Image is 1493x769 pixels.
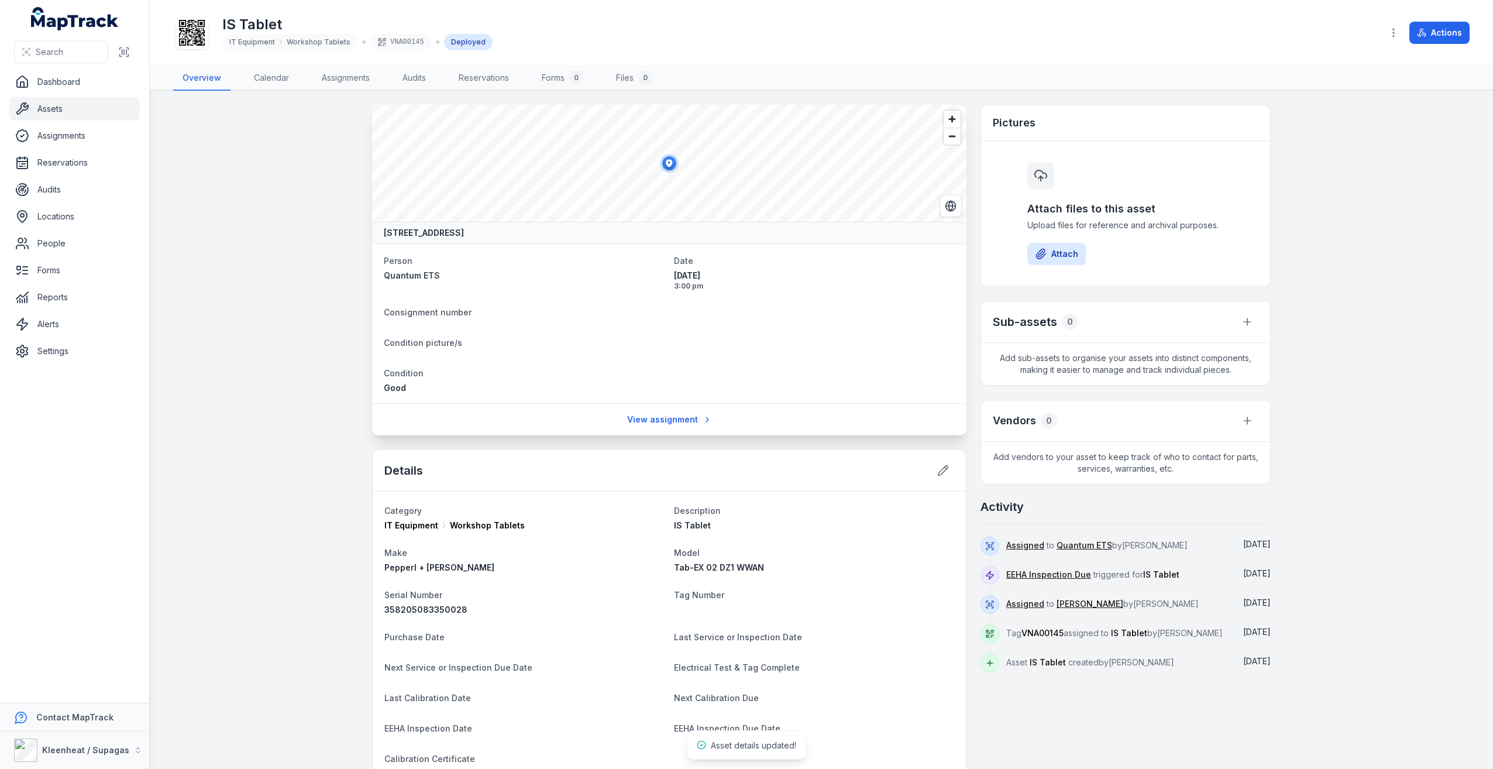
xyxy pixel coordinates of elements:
[384,383,406,393] span: Good
[36,46,63,58] span: Search
[1006,657,1174,667] span: Asset created by [PERSON_NAME]
[312,66,379,91] a: Assignments
[9,313,140,336] a: Alerts
[173,66,231,91] a: Overview
[384,338,462,348] span: Condition picture/s
[384,754,475,764] span: Calibration Certificate
[9,205,140,228] a: Locations
[384,605,467,614] span: 358205083350028
[9,178,140,201] a: Audits
[384,632,445,642] span: Purchase Date
[42,745,129,755] strong: Kleenheat / Supagas
[674,723,780,733] span: EEHA Inspection Due Date
[384,548,407,558] span: Make
[1030,657,1066,667] span: IS Tablet
[1243,539,1271,549] span: [DATE]
[1243,656,1271,666] span: [DATE]
[981,499,1024,515] h2: Activity
[981,343,1270,385] span: Add sub-assets to organise your assets into distinct components, making it easier to manage and t...
[1243,598,1271,607] span: [DATE]
[384,256,412,266] span: Person
[31,7,119,30] a: MapTrack
[372,105,966,222] canvas: Map
[993,413,1036,429] h3: Vendors
[9,151,140,174] a: Reservations
[993,314,1057,330] h2: Sub-assets
[1021,628,1064,638] span: VNA00145
[674,281,955,291] span: 3:00 pm
[36,712,113,722] strong: Contact MapTrack
[384,506,422,516] span: Category
[674,270,955,291] time: 29/05/2025, 3:00:12 pm
[1243,539,1271,549] time: 29/05/2025, 3:00:12 pm
[384,562,494,572] span: Pepperl + [PERSON_NAME]
[9,339,140,363] a: Settings
[1111,628,1147,638] span: IS Tablet
[620,408,720,431] a: View assignment
[384,462,423,479] h2: Details
[1006,599,1199,609] span: to by [PERSON_NAME]
[1006,540,1188,550] span: to by [PERSON_NAME]
[1006,598,1044,610] a: Assigned
[450,520,525,531] span: Workshop Tablets
[607,66,662,91] a: Files0
[287,37,350,47] span: Workshop Tablets
[1409,22,1470,44] button: Actions
[674,520,711,530] span: IS Tablet
[384,307,472,317] span: Consignment number
[1243,598,1271,607] time: 10/01/2025, 9:51:53 am
[444,34,493,50] div: Deployed
[711,740,796,750] span: Asset details updated!
[944,111,961,128] button: Zoom in
[393,66,435,91] a: Audits
[9,286,140,309] a: Reports
[9,70,140,94] a: Dashboard
[1027,201,1224,217] h3: Attach files to this asset
[9,259,140,282] a: Forms
[384,368,424,378] span: Condition
[9,97,140,121] a: Assets
[674,590,724,600] span: Tag Number
[674,662,800,672] span: Electrical Test & Tag Complete
[1243,568,1271,578] time: 16/04/2025, 12:00:00 am
[384,590,442,600] span: Serial Number
[674,562,764,572] span: Tab-EX 02 DZ1 WWAN
[229,37,275,47] span: IT Equipment
[944,128,961,145] button: Zoom out
[1243,627,1271,637] span: [DATE]
[384,520,438,531] span: IT Equipment
[1027,219,1224,231] span: Upload files for reference and archival purposes.
[1041,413,1057,429] div: 0
[1006,540,1044,551] a: Assigned
[532,66,593,91] a: Forms0
[674,506,721,516] span: Description
[1006,628,1223,638] span: Tag assigned to by [PERSON_NAME]
[384,270,665,281] a: Quantum ETS
[449,66,518,91] a: Reservations
[222,15,493,34] h1: IS Tablet
[384,723,472,733] span: EEHA Inspection Date
[370,34,431,50] div: VNA00145
[14,41,108,63] button: Search
[9,124,140,147] a: Assignments
[940,195,962,217] button: Switch to Satellite View
[384,693,471,703] span: Last Calibration Date
[1027,243,1086,265] button: Attach
[1006,569,1091,581] a: EEHA Inspection Due
[674,693,759,703] span: Next Calibration Due
[384,227,464,239] strong: [STREET_ADDRESS]
[981,442,1270,484] span: Add vendors to your asset to keep track of who to contact for parts, services, warranties, etc.
[1006,569,1179,579] span: triggered for
[1057,540,1112,551] a: Quantum ETS
[569,71,583,85] div: 0
[674,256,693,266] span: Date
[674,548,700,558] span: Model
[638,71,652,85] div: 0
[1062,314,1078,330] div: 0
[384,662,532,672] span: Next Service or Inspection Due Date
[9,232,140,255] a: People
[1243,627,1271,637] time: 10/01/2025, 9:51:33 am
[993,115,1036,131] h3: Pictures
[1243,568,1271,578] span: [DATE]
